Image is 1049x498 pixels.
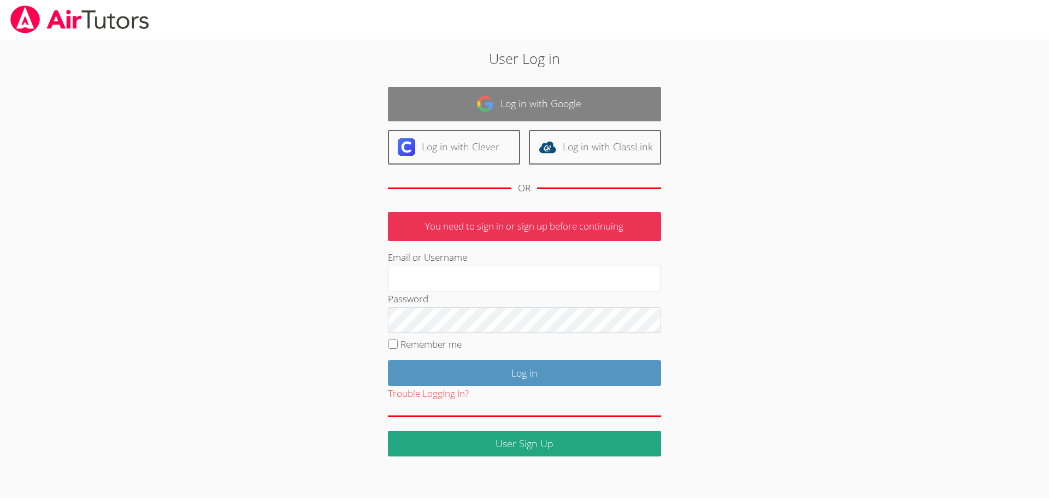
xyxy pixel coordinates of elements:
a: Log in with Clever [388,130,520,165]
img: google-logo-50288ca7cdecda66e5e0955fdab243c47b7ad437acaf1139b6f446037453330a.svg [476,95,494,113]
div: OR [518,180,531,196]
img: airtutors_banner-c4298cdbf04f3fff15de1276eac7730deb9818008684d7c2e4769d2f7ddbe033.png [9,5,150,33]
h2: User Log in [241,48,808,69]
label: Remember me [400,338,462,350]
label: Password [388,292,428,305]
a: Log in with ClassLink [529,130,661,165]
label: Email or Username [388,251,467,263]
a: User Sign Up [388,431,661,456]
a: Log in with Google [388,87,661,121]
img: classlink-logo-d6bb404cc1216ec64c9a2012d9dc4662098be43eaf13dc465df04b49fa7ab582.svg [539,138,556,156]
p: You need to sign in or sign up before continuing [388,212,661,241]
input: Log in [388,360,661,386]
img: clever-logo-6eab21bc6e7a338710f1a6ff85c0baf02591cd810cc4098c63d3a4b26e2feb20.svg [398,138,415,156]
button: Trouble Logging In? [388,386,469,402]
